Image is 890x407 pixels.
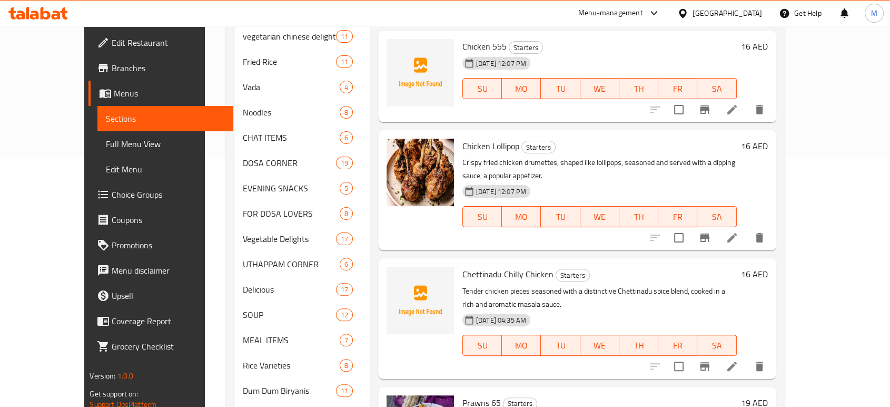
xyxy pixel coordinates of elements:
[472,187,530,197] span: [DATE] 12:07 PM
[556,269,590,282] div: Starters
[234,150,370,176] div: DOSA CORNER19
[88,334,233,359] a: Grocery Checklist
[112,264,224,277] span: Menu disclaimer
[578,7,643,20] div: Menu-management
[106,163,224,176] span: Edit Menu
[112,239,224,251] span: Promotions
[243,55,336,68] span: Fried Rice
[340,209,352,219] span: 8
[509,42,542,54] span: Starters
[88,30,233,55] a: Edit Restaurant
[545,338,576,353] span: TU
[701,338,732,353] span: SA
[337,285,352,295] span: 17
[521,141,556,153] div: Starters
[112,62,224,74] span: Branches
[619,335,658,356] button: TH
[340,361,352,371] span: 8
[234,100,370,125] div: Noodles8
[243,207,340,220] span: FOR DOSA LOVERS
[88,283,233,308] a: Upsell
[337,234,352,244] span: 17
[336,232,353,245] div: items
[234,24,370,49] div: vegetarian chinese delights11
[619,78,658,99] button: TH
[585,209,615,225] span: WE
[662,338,693,353] span: FR
[541,78,580,99] button: TU
[243,131,340,144] span: CHAT ITEMS
[692,354,717,379] button: Branch-specific-item
[545,81,576,96] span: TU
[234,201,370,226] div: FOR DOSA LOVERS8
[243,283,336,296] div: Delicious
[336,30,353,43] div: items
[701,81,732,96] span: SA
[234,226,370,251] div: Vegetable Delights17
[106,138,224,150] span: Full Menu View
[522,141,555,153] span: Starters
[337,158,352,168] span: 19
[340,108,352,118] span: 8
[88,308,233,334] a: Coverage Report
[506,209,537,225] span: MO
[658,78,697,99] button: FR
[472,59,530,69] span: [DATE] 12:07 PM
[112,340,224,353] span: Grocery Checklist
[234,378,370,403] div: Dum Dum Biryanis11
[243,106,340,119] span: Noodles
[697,78,736,99] button: SA
[90,369,115,383] span: Version:
[697,206,736,227] button: SA
[741,139,768,153] h6: 16 AED
[387,139,454,206] img: Chicken Lollipop
[234,74,370,100] div: Vada4
[243,258,340,270] div: UTHAPPAM CORNER
[509,41,543,54] div: Starters
[336,384,353,397] div: items
[337,310,352,320] span: 12
[112,36,224,49] span: Edit Restaurant
[97,157,233,182] a: Edit Menu
[726,360,738,373] a: Edit menu item
[467,81,498,96] span: SU
[340,335,352,345] span: 7
[580,206,619,227] button: WE
[340,182,353,195] div: items
[234,327,370,353] div: MEAL ITEMS7
[541,335,580,356] button: TU
[243,182,340,195] span: EVENING SNACKS
[243,157,336,169] span: DOSA CORNER
[658,206,697,227] button: FR
[462,138,519,154] span: Chicken Lollipop
[747,354,772,379] button: delete
[462,206,502,227] button: SU
[462,285,737,311] p: Tender chicken pieces seasoned with a distinctive Chettinadu spice blend, cooked in a rich and ar...
[585,81,615,96] span: WE
[580,335,619,356] button: WE
[545,209,576,225] span: TU
[243,308,336,321] span: SOUP
[462,266,553,282] span: Chettinadu Chilly Chicken
[243,81,340,93] span: Vada
[106,112,224,125] span: Sections
[243,30,336,43] span: vegetarian chinese delights
[114,87,224,100] span: Menus
[619,206,658,227] button: TH
[726,103,738,116] a: Edit menu item
[234,302,370,327] div: SOUP12
[624,338,654,353] span: TH
[556,269,589,282] span: Starters
[243,334,340,346] div: MEAL ITEMS
[88,232,233,258] a: Promotions
[340,133,352,143] span: 6
[337,32,352,42] span: 11
[336,283,353,296] div: items
[88,182,233,207] a: Choice Groups
[668,355,690,377] span: Select to update
[234,277,370,302] div: Delicious17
